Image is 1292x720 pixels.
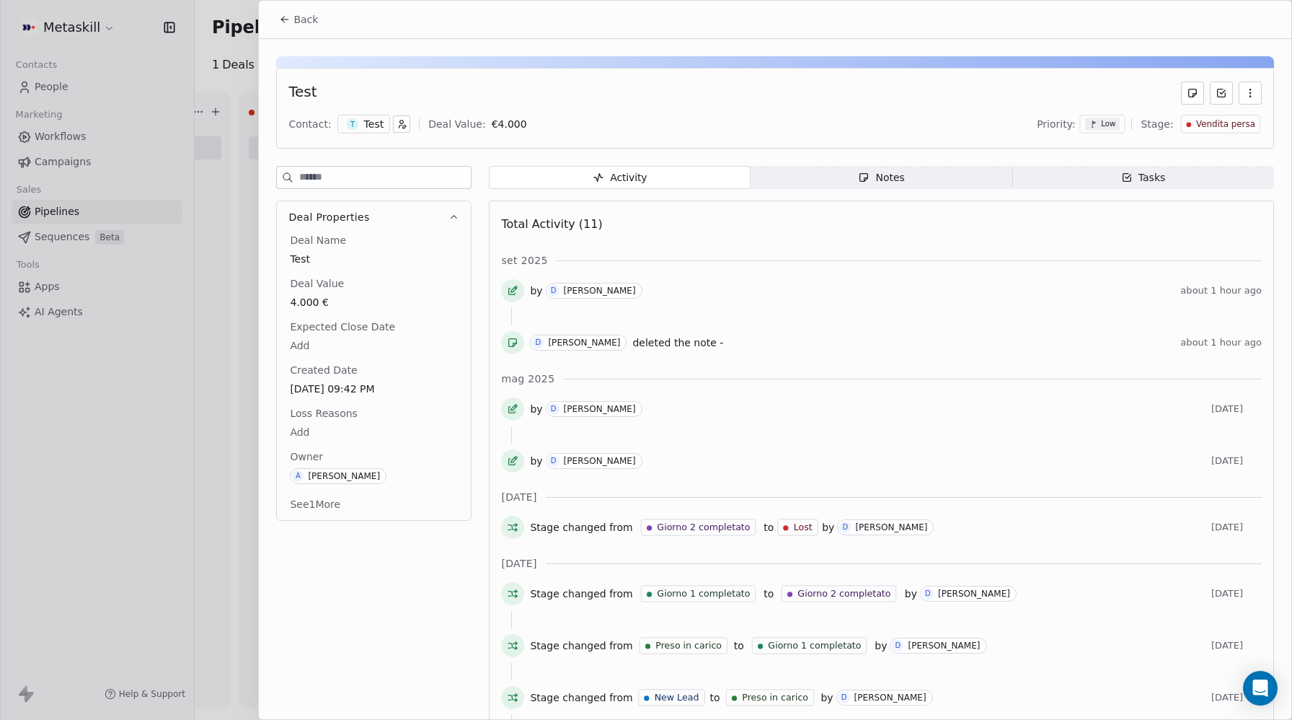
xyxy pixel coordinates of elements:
span: [DATE] [501,490,536,504]
button: Deal Properties [277,201,471,233]
span: [DATE] 09:42 PM [290,382,458,396]
span: Back [293,12,318,27]
div: Test [364,117,384,131]
div: Open Intercom Messenger [1243,671,1278,706]
div: D [551,285,557,297]
span: Deal Name [287,233,349,247]
span: to [764,587,774,601]
span: by [530,284,542,298]
span: [DATE] [1211,640,1262,651]
span: 4.000 € [290,295,458,309]
span: by [905,587,917,601]
div: [PERSON_NAME] [938,589,1010,599]
span: to [709,690,720,705]
span: Priority: [1037,117,1076,131]
div: D [536,337,541,348]
span: [DATE] [1211,692,1262,703]
span: by [822,520,834,535]
span: Add [290,338,458,353]
span: Test [290,252,458,266]
span: Vendita persa [1196,118,1255,131]
span: Owner [287,449,326,464]
div: [PERSON_NAME] [564,286,636,296]
span: Preso in carico [743,691,809,704]
span: Giorno 2 completato [798,587,891,600]
span: [DATE] [1211,522,1262,533]
button: Back [270,6,327,32]
span: Stage changed from [530,638,632,653]
div: D [841,692,847,703]
span: Expected Close Date [287,320,398,334]
span: deleted the note - [632,335,723,350]
span: Lost [794,521,813,534]
div: [PERSON_NAME] [908,641,980,651]
div: [PERSON_NAME] [855,522,927,532]
span: Giorno 2 completato [657,521,750,534]
span: Deal Properties [288,210,369,224]
span: [DATE] [501,556,536,571]
span: to [764,520,774,535]
span: by [875,638,887,653]
span: T [346,118,358,131]
span: Low [1101,119,1115,129]
div: [PERSON_NAME] [308,471,380,481]
span: to [734,638,744,653]
div: Tasks [1121,170,1166,185]
span: set 2025 [501,253,547,268]
div: [PERSON_NAME] [564,456,636,466]
span: by [530,454,542,468]
span: Created Date [287,363,360,377]
span: Loss Reasons [287,406,360,421]
span: [DATE] [1211,455,1262,467]
div: D [551,403,557,415]
span: [DATE] [1211,588,1262,600]
div: Deal Value: [428,117,485,131]
span: € 4.000 [492,118,527,130]
div: D [925,588,931,600]
span: Stage changed from [530,520,632,535]
span: Stage changed from [530,690,632,705]
span: about 1 hour ago [1180,337,1262,348]
span: by [820,690,833,705]
div: D [551,455,557,467]
div: [PERSON_NAME] [564,404,636,414]
div: [PERSON_NAME] [854,693,926,703]
div: Deal Properties [277,233,471,520]
span: Add [290,425,458,439]
span: [DATE] [1211,403,1262,415]
span: Deal Value [287,276,347,291]
button: See1More [281,491,349,517]
div: Contact: [288,117,331,131]
span: Stage changed from [530,587,632,601]
span: Total Activity (11) [501,217,602,231]
span: Preso in carico [655,639,722,652]
div: A [296,470,301,482]
span: Giorno 1 completato [768,639,861,652]
div: D [895,640,901,651]
div: Test [288,82,317,105]
span: New Lead [654,691,699,704]
div: [PERSON_NAME] [548,338,620,348]
span: by [530,402,542,416]
div: D [843,522,849,533]
span: mag 2025 [501,372,554,386]
span: Stage: [1141,117,1173,131]
span: Giorno 1 completato [657,587,750,600]
div: Notes [858,170,904,185]
span: about 1 hour ago [1180,285,1262,297]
